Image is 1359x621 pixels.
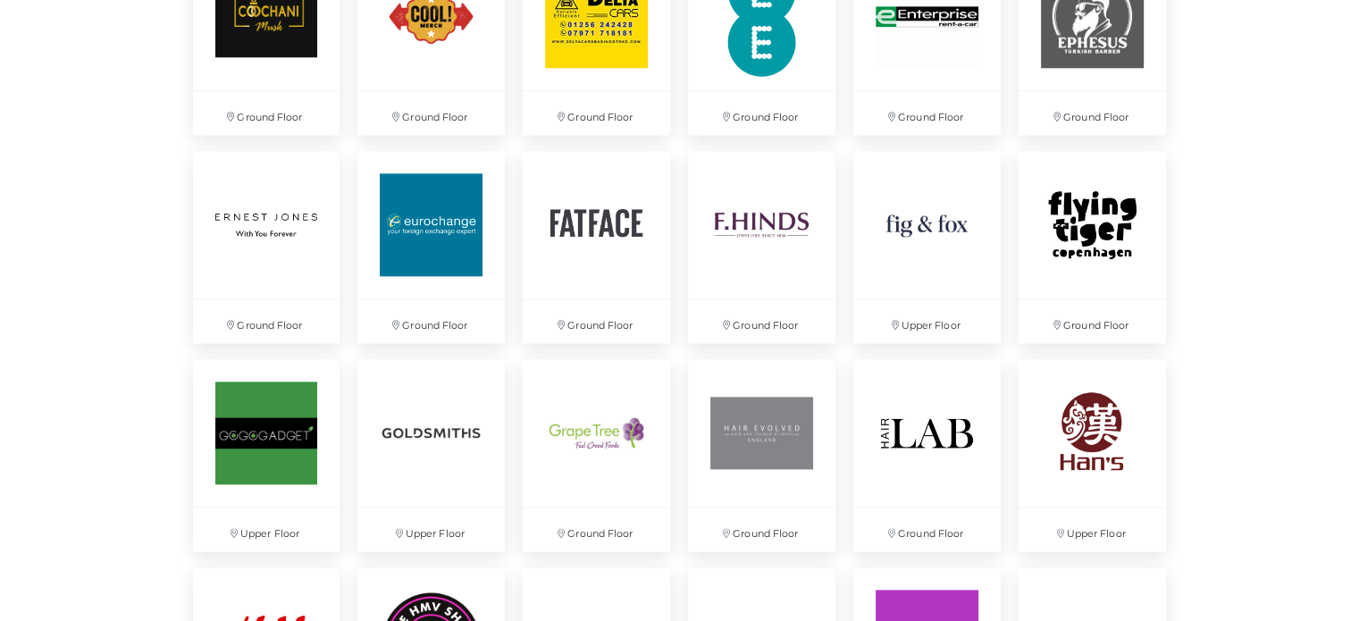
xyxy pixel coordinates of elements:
[688,91,835,135] p: Ground Floor
[679,142,844,352] a: Ground Floor
[844,350,1010,560] a: Ground Floor
[357,508,505,551] p: Upper Floor
[1019,508,1166,551] p: Upper Floor
[348,350,514,560] a: Upper Floor
[1010,142,1175,352] a: Ground Floor
[853,91,1001,135] p: Ground Floor
[1010,350,1175,560] a: Upper Floor
[348,142,514,352] a: Ground Floor
[679,350,844,560] a: Hair Evolved at Festival Place, Basingstoke Ground Floor
[514,142,679,352] a: Ground Floor
[193,299,340,343] p: Ground Floor
[184,142,349,352] a: Ground Floor
[853,299,1001,343] p: Upper Floor
[514,350,679,560] a: Ground Floor
[688,299,835,343] p: Ground Floor
[523,299,670,343] p: Ground Floor
[184,350,349,560] a: Upper Floor
[357,91,505,135] p: Ground Floor
[523,91,670,135] p: Ground Floor
[688,359,835,507] img: Hair Evolved at Festival Place, Basingstoke
[193,508,340,551] p: Upper Floor
[844,142,1010,352] a: Upper Floor
[853,508,1001,551] p: Ground Floor
[1019,91,1166,135] p: Ground Floor
[357,299,505,343] p: Ground Floor
[688,508,835,551] p: Ground Floor
[523,508,670,551] p: Ground Floor
[1019,299,1166,343] p: Ground Floor
[193,91,340,135] p: Ground Floor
